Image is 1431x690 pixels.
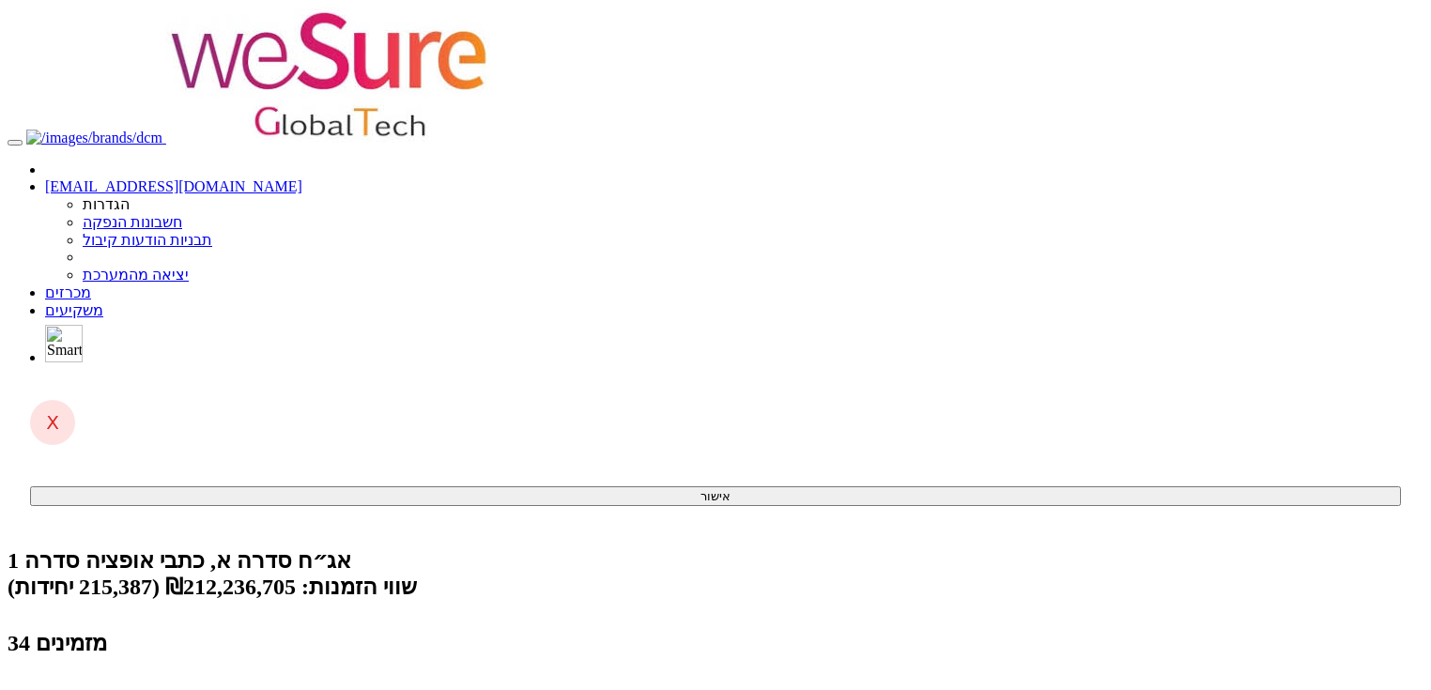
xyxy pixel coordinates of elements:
[166,8,495,143] img: Auction Logo
[30,486,1401,506] button: אישור
[45,325,83,362] img: SmartBull Logo
[83,214,182,230] a: חשבונות הנפקה
[8,630,1423,656] h4: 34 מזמינים
[46,411,59,434] span: X
[83,267,189,283] a: יציאה מהמערכת
[26,130,162,146] img: /images/brands/dcm
[45,302,103,318] a: משקיעים
[45,178,302,194] a: [EMAIL_ADDRESS][DOMAIN_NAME]
[45,284,91,300] a: מכרזים
[83,195,1423,213] li: הגדרות
[8,547,1423,574] div: ווישור גלובלטק בע"מ - אג״ח (סדרה א), כתבי אופציה (סדרה 1) - הנפקה לציבור
[83,232,212,248] a: תבניות הודעות קיבול
[8,574,1423,600] div: שווי הזמנות: ₪212,236,705 (215,387 יחידות)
